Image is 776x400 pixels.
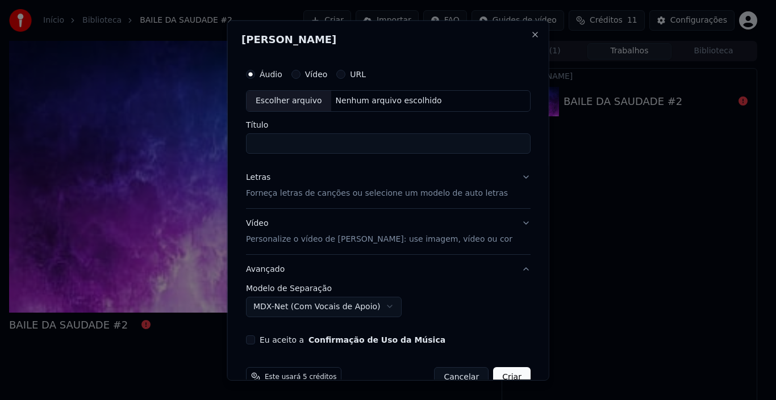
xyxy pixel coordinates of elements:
[246,208,531,254] button: VídeoPersonalize o vídeo de [PERSON_NAME]: use imagem, vídeo ou cor
[246,171,270,183] div: Letras
[304,70,327,78] label: Vídeo
[246,120,531,128] label: Título
[331,95,446,106] div: Nenhum arquivo escolhido
[247,90,331,111] div: Escolher arquivo
[308,335,445,343] button: Eu aceito a
[265,372,336,381] span: Este usará 5 créditos
[493,367,531,387] button: Criar
[246,217,512,245] div: Vídeo
[350,70,366,78] label: URL
[246,254,531,284] button: Avançado
[246,233,512,245] p: Personalize o vídeo de [PERSON_NAME]: use imagem, vídeo ou cor
[260,335,445,343] label: Eu aceito a
[241,34,535,44] h2: [PERSON_NAME]
[260,70,282,78] label: Áudio
[246,162,531,208] button: LetrasForneça letras de canções ou selecione um modelo de auto letras
[434,367,489,387] button: Cancelar
[246,284,531,326] div: Avançado
[246,187,508,199] p: Forneça letras de canções ou selecione um modelo de auto letras
[246,284,531,292] label: Modelo de Separação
